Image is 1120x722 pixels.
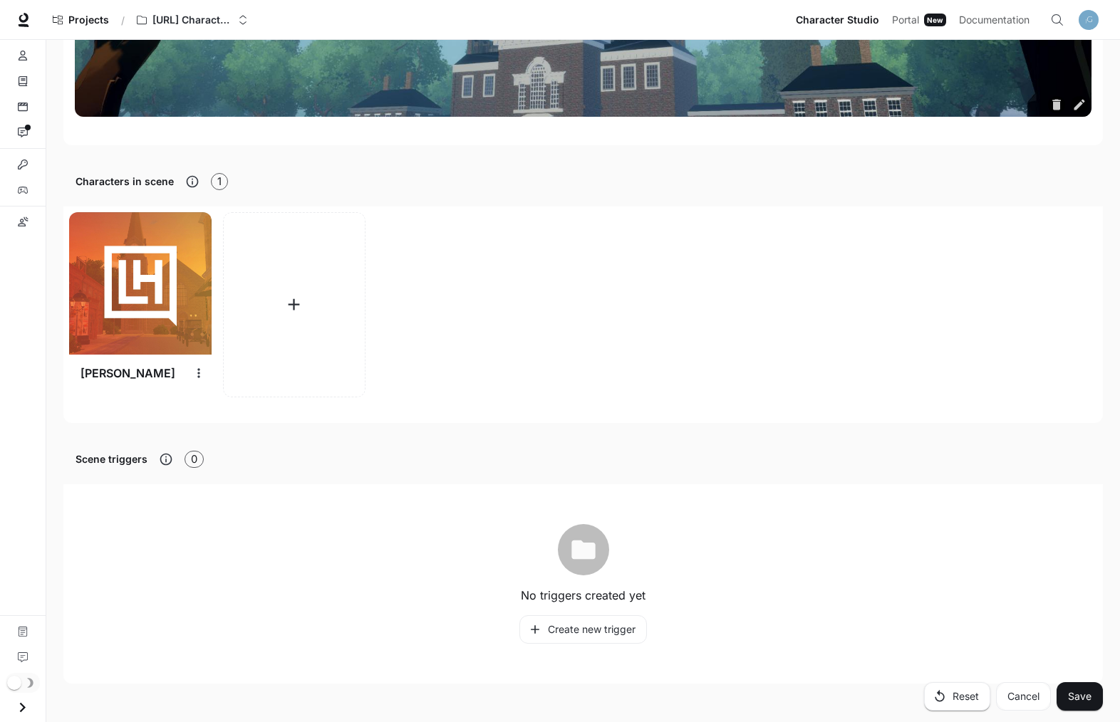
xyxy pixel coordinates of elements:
button: settings [186,360,212,386]
button: Open drawer [6,693,38,722]
a: Characters [6,44,40,67]
h6: Scene triggers [76,452,147,466]
a: Scenes [6,95,40,118]
span: 0 [185,453,203,466]
a: Interactions [6,121,40,144]
a: Cancel [996,682,1051,711]
span: Projects [68,14,109,26]
button: Reset [924,682,990,711]
a: Documentation [6,620,40,643]
button: Create new trigger [519,615,647,644]
button: User avatar [1074,6,1103,34]
button: Scene triggers0 [63,434,1103,484]
span: Documentation [959,11,1030,29]
a: Feedback [6,646,40,669]
a: Integrations [6,153,40,176]
span: 1 [212,175,227,188]
span: Portal [892,11,919,29]
span: Dark mode toggle [7,674,21,690]
div: / [115,13,130,28]
a: Character Studio [790,6,885,34]
a: Documentation [953,6,1040,34]
a: Go to projects [46,6,115,34]
button: Open workspace menu [130,6,254,34]
a: Custom pronunciations [6,211,40,234]
button: Open Command Menu [1043,6,1072,34]
p: [URL] Characters [152,14,232,26]
a: Knowledge [6,70,40,93]
h6: Characters in scene [76,174,174,189]
button: Save [1057,682,1103,711]
img: User avatar [1079,10,1099,30]
img: Benjamin Franklin [69,212,212,355]
button: Characters in scene1 [63,157,1103,206]
a: PortalNew [886,6,952,34]
div: New [924,14,946,26]
div: [PERSON_NAME] [81,365,175,381]
span: Character Studio [796,11,879,29]
a: Variables [6,179,40,202]
p: No triggers created yet [521,587,645,604]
